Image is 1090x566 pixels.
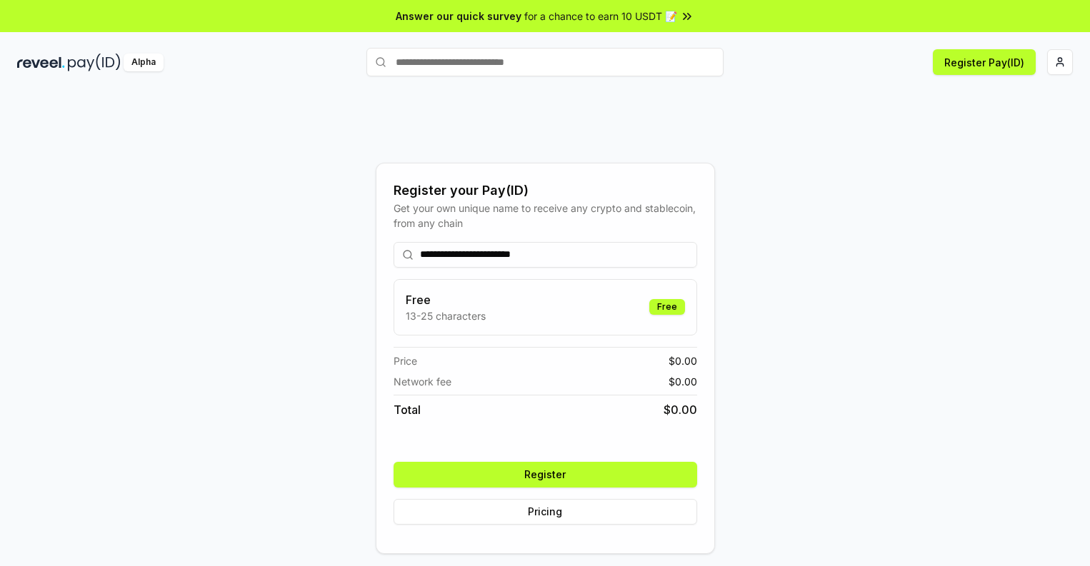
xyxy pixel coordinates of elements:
[68,54,121,71] img: pay_id
[396,9,521,24] span: Answer our quick survey
[394,353,417,368] span: Price
[394,374,451,389] span: Network fee
[17,54,65,71] img: reveel_dark
[406,308,486,323] p: 13-25 characters
[394,462,697,487] button: Register
[394,181,697,201] div: Register your Pay(ID)
[649,299,685,315] div: Free
[524,9,677,24] span: for a chance to earn 10 USDT 📝
[406,291,486,308] h3: Free
[394,201,697,231] div: Get your own unique name to receive any crypto and stablecoin, from any chain
[664,401,697,418] span: $ 0.00
[394,499,697,525] button: Pricing
[669,374,697,389] span: $ 0.00
[933,49,1036,75] button: Register Pay(ID)
[124,54,164,71] div: Alpha
[669,353,697,368] span: $ 0.00
[394,401,421,418] span: Total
